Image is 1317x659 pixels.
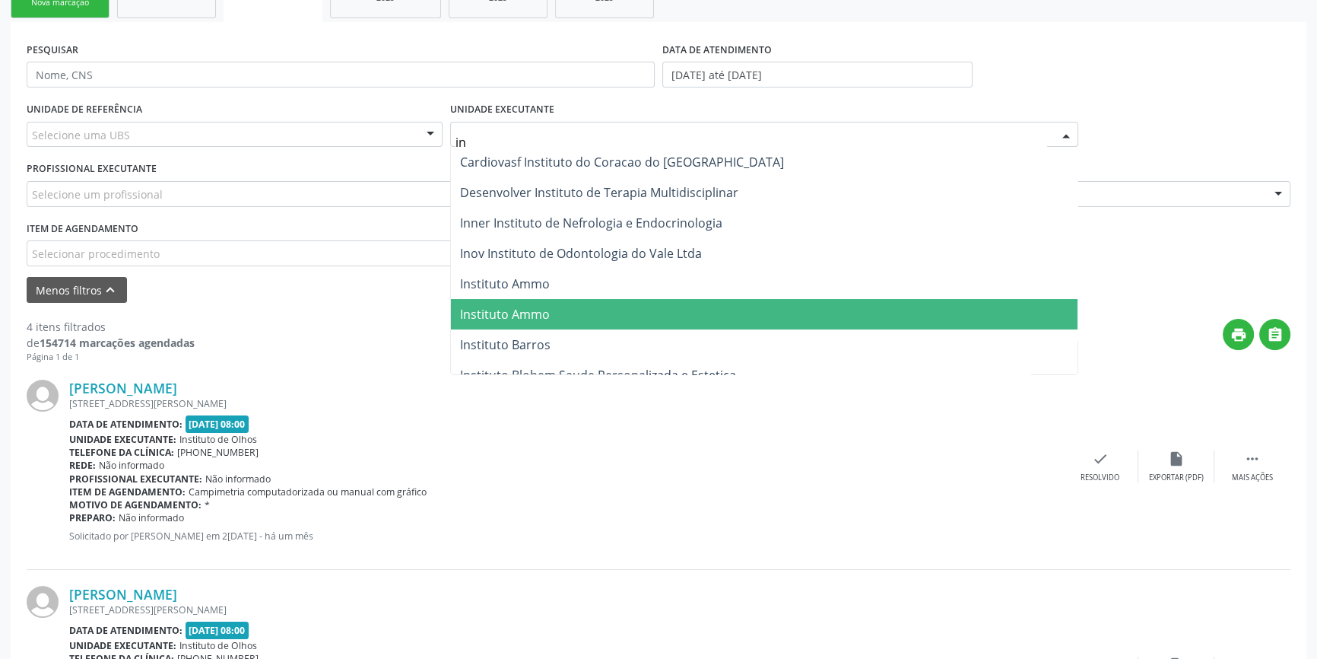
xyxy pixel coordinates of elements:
[32,246,160,262] span: Selecionar procedimento
[205,473,271,485] span: Não informado
[177,446,259,459] span: [PHONE_NUMBER]
[179,639,257,652] span: Instituto de Olhos
[460,154,784,170] span: Cardiovasf Instituto do Coracao do [GEOGRAPHIC_DATA]
[69,433,176,446] b: Unidade executante:
[32,127,130,143] span: Selecione uma UBS
[69,511,116,524] b: Preparo:
[69,446,174,459] b: Telefone da clínica:
[662,62,973,88] input: Selecione um intervalo
[27,319,195,335] div: 4 itens filtrados
[40,336,195,350] strong: 154714 marcações agendadas
[69,397,1062,410] div: [STREET_ADDRESS][PERSON_NAME]
[1259,319,1290,350] button: 
[1244,450,1261,467] i: 
[1223,319,1254,350] button: print
[69,473,202,485] b: Profissional executante:
[69,603,1062,616] div: [STREET_ADDRESS][PERSON_NAME]
[27,380,59,412] img: img
[69,624,182,637] b: Data de atendimento:
[1267,326,1284,343] i: 
[189,485,427,498] span: Campimetria computadorizada ou manual com gráfico
[460,245,702,262] span: Inov Instituto de Odontologia do Vale Ltda
[455,127,1047,158] input: Selecione uma unidade
[1149,473,1204,483] div: Exportar (PDF)
[69,639,176,652] b: Unidade executante:
[27,158,157,181] label: PROFISSIONAL EXECUTANTE
[69,380,177,396] a: [PERSON_NAME]
[69,459,96,472] b: Rede:
[460,336,551,353] span: Instituto Barros
[27,335,195,351] div: de
[27,38,78,62] label: PESQUISAR
[27,586,59,618] img: img
[99,459,164,472] span: Não informado
[27,218,138,241] label: Item de agendamento
[1230,326,1247,343] i: print
[32,186,163,202] span: Selecione um profissional
[1081,473,1119,483] div: Resolvido
[119,511,184,524] span: Não informado
[69,485,186,498] b: Item de agendamento:
[102,282,119,298] i: keyboard_arrow_up
[69,498,202,511] b: Motivo de agendamento:
[460,306,550,323] span: Instituto Ammo
[1232,473,1273,483] div: Mais ações
[27,277,127,304] button: Menos filtroskeyboard_arrow_up
[69,418,182,431] b: Data de atendimento:
[460,184,738,201] span: Desenvolver Instituto de Terapia Multidisciplinar
[27,62,655,88] input: Nome, CNS
[27,351,195,364] div: Página 1 de 1
[1092,450,1109,467] i: check
[186,415,249,433] span: [DATE] 08:00
[1168,450,1185,467] i: insert_drive_file
[662,38,772,62] label: DATA DE ATENDIMENTO
[186,622,249,639] span: [DATE] 08:00
[460,215,722,231] span: Inner Instituto de Nefrologia e Endocrinologia
[69,530,1062,543] p: Solicitado por [PERSON_NAME] em 2[DATE] - há um mês
[27,98,142,122] label: UNIDADE DE REFERÊNCIA
[179,433,257,446] span: Instituto de Olhos
[460,367,736,384] span: Instituto Blohem Saude Personalizada e Estetica
[69,586,177,603] a: [PERSON_NAME]
[450,98,554,122] label: UNIDADE EXECUTANTE
[460,275,550,292] span: Instituto Ammo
